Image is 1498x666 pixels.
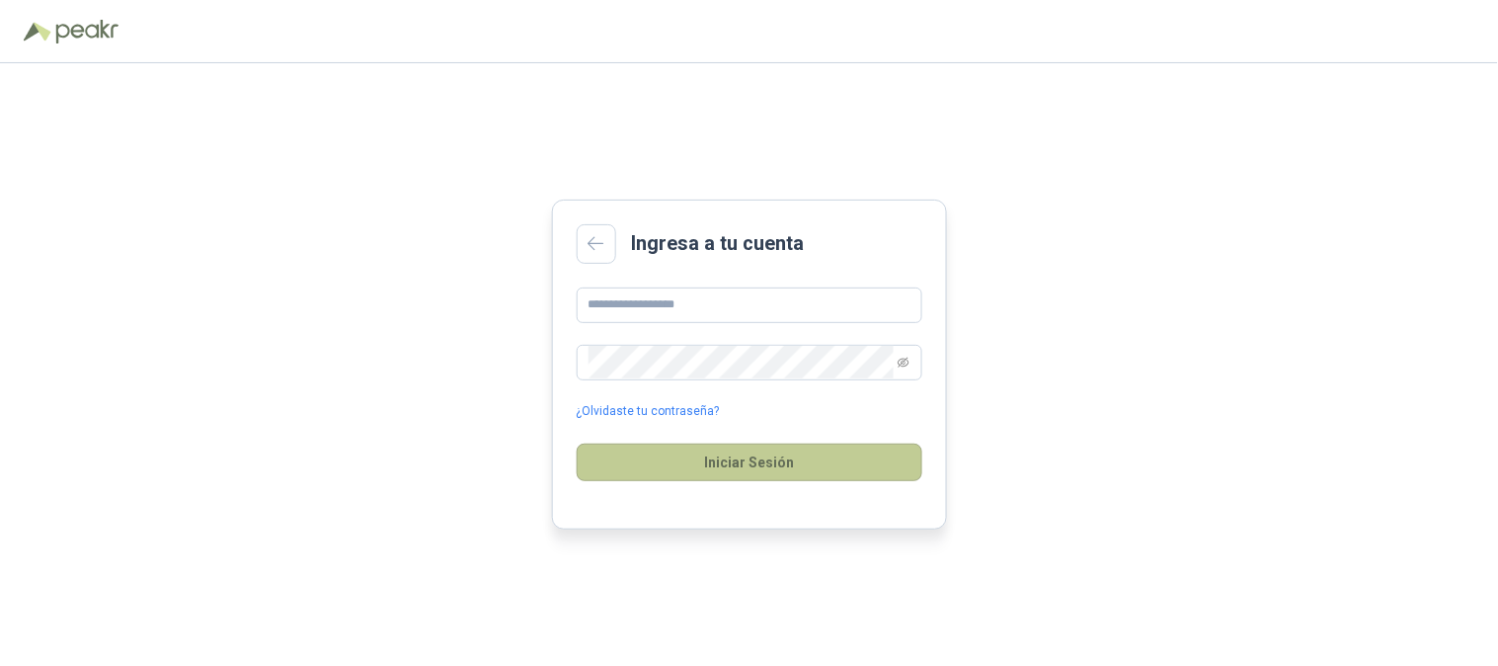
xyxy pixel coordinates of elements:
img: Peakr [55,20,118,43]
img: Logo [24,22,51,42]
h2: Ingresa a tu cuenta [632,228,805,259]
a: ¿Olvidaste tu contraseña? [577,402,720,421]
span: eye-invisible [898,357,909,369]
button: Iniciar Sesión [577,444,922,481]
